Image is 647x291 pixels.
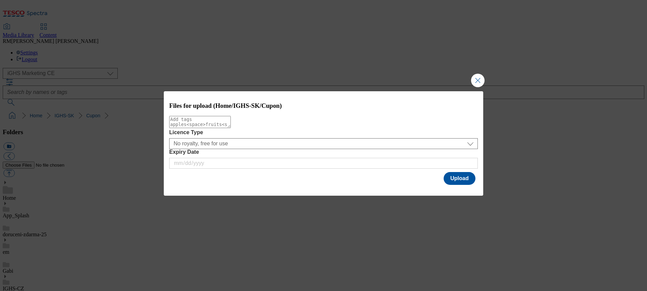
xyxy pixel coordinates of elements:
[164,91,483,196] div: Modal
[169,102,478,110] h3: Files for upload (Home/IGHS-SK/Cupon)
[444,172,475,185] button: Upload
[169,149,478,155] label: Expiry Date
[471,74,485,87] button: Close Modal
[169,129,478,136] label: Licence Type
